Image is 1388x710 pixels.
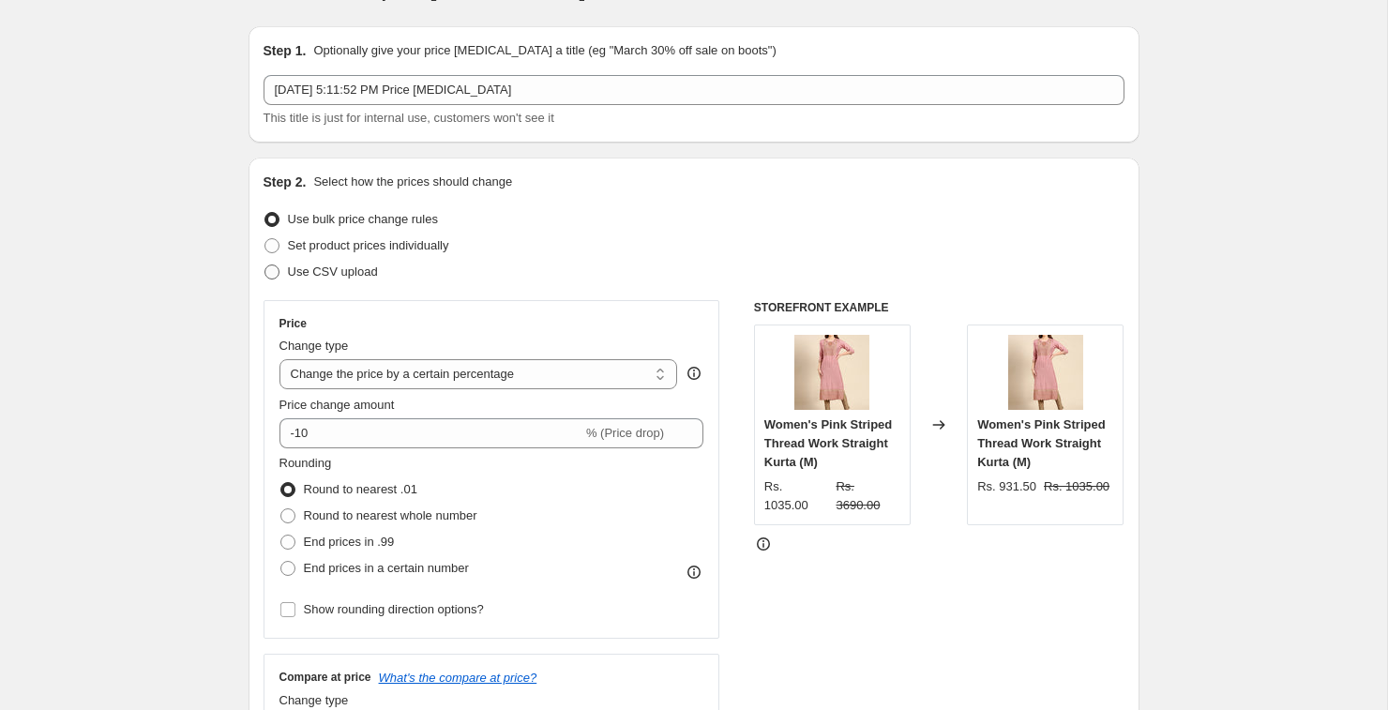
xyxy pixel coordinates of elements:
[264,111,554,125] span: This title is just for internal use, customers won't see it
[836,477,900,515] strike: Rs. 3690.00
[313,173,512,191] p: Select how the prices should change
[288,212,438,226] span: Use bulk price change rules
[288,264,378,279] span: Use CSV upload
[304,561,469,575] span: End prices in a certain number
[1008,335,1083,410] img: GW-2990_Pink_1_80x.jpg
[764,477,829,515] div: Rs. 1035.00
[685,364,703,383] div: help
[264,173,307,191] h2: Step 2.
[279,398,395,412] span: Price change amount
[313,41,776,60] p: Optionally give your price [MEDICAL_DATA] a title (eg "March 30% off sale on boots")
[264,75,1124,105] input: 30% off holiday sale
[279,316,307,331] h3: Price
[977,417,1106,469] span: Women's Pink Striped Thread Work Straight Kurta (M)
[304,508,477,522] span: Round to nearest whole number
[279,339,349,353] span: Change type
[279,693,349,707] span: Change type
[1044,477,1109,496] strike: Rs. 1035.00
[279,418,582,448] input: -15
[586,426,664,440] span: % (Price drop)
[288,238,449,252] span: Set product prices individually
[304,602,484,616] span: Show rounding direction options?
[379,671,537,685] button: What's the compare at price?
[279,670,371,685] h3: Compare at price
[304,535,395,549] span: End prices in .99
[754,300,1124,315] h6: STOREFRONT EXAMPLE
[794,335,869,410] img: GW-2990_Pink_1_80x.jpg
[304,482,417,496] span: Round to nearest .01
[279,456,332,470] span: Rounding
[977,477,1036,496] div: Rs. 931.50
[264,41,307,60] h2: Step 1.
[764,417,893,469] span: Women's Pink Striped Thread Work Straight Kurta (M)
